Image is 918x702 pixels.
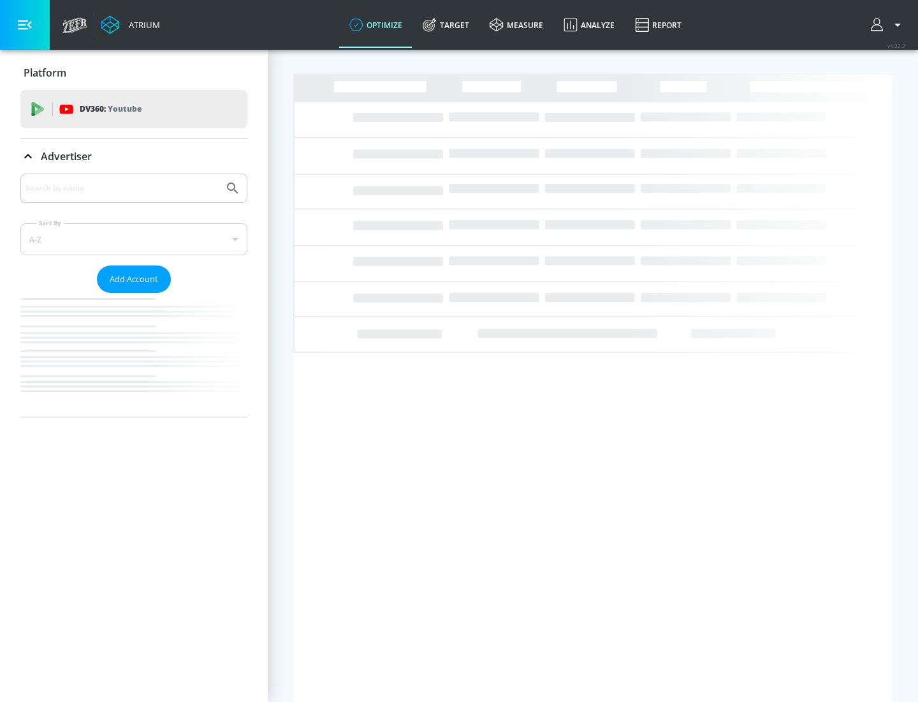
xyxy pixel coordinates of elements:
[339,2,412,48] a: optimize
[25,180,219,197] input: Search by name
[36,219,64,227] label: Sort By
[20,223,247,255] div: A-Z
[20,138,247,174] div: Advertiser
[20,293,247,417] nav: list of Advertiser
[101,15,160,34] a: Atrium
[108,102,142,116] p: Youtube
[41,149,92,163] p: Advertiser
[80,102,142,116] p: DV360:
[20,90,247,128] div: DV360: Youtube
[625,2,692,48] a: Report
[412,2,479,48] a: Target
[124,19,160,31] div: Atrium
[20,55,247,91] div: Platform
[110,272,158,287] span: Add Account
[20,174,247,417] div: Advertiser
[479,2,553,48] a: measure
[887,42,905,49] span: v 4.22.2
[97,265,171,293] button: Add Account
[24,66,66,80] p: Platform
[553,2,625,48] a: Analyze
